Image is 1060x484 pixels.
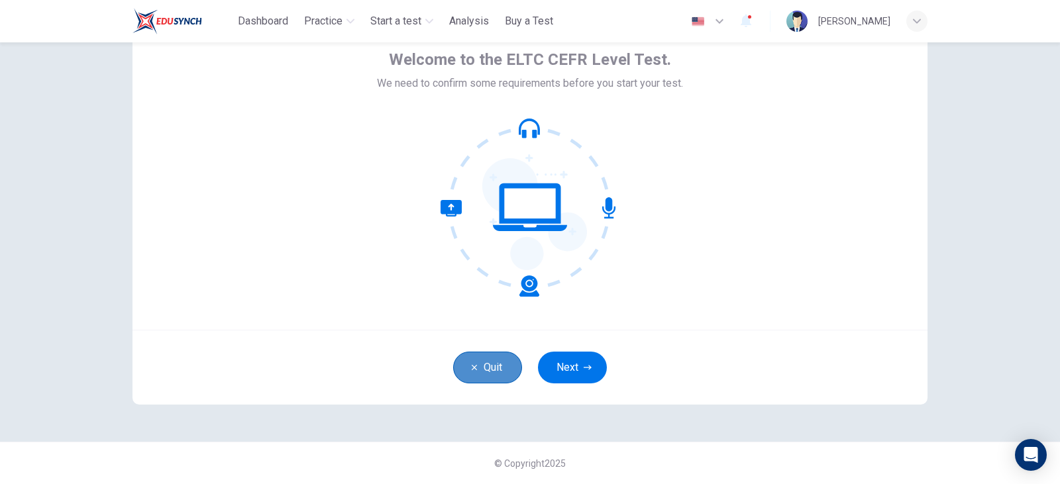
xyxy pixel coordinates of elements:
span: Analysis [449,13,489,29]
button: Buy a Test [500,9,558,33]
img: ELTC logo [132,8,202,34]
button: Quit [453,352,522,383]
button: Practice [299,9,360,33]
img: Profile picture [786,11,808,32]
span: Start a test [370,13,421,29]
span: © Copyright 2025 [494,458,566,469]
button: Dashboard [233,9,293,33]
span: Practice [304,13,343,29]
button: Analysis [444,9,494,33]
div: [PERSON_NAME] [818,13,890,29]
img: en [690,17,706,26]
span: Buy a Test [505,13,553,29]
span: Welcome to the ELTC CEFR Level Test. [389,49,671,70]
button: Start a test [365,9,439,33]
span: Dashboard [238,13,288,29]
a: ELTC logo [132,8,233,34]
div: Open Intercom Messenger [1015,439,1047,471]
button: Next [538,352,607,383]
span: We need to confirm some requirements before you start your test. [377,75,683,91]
